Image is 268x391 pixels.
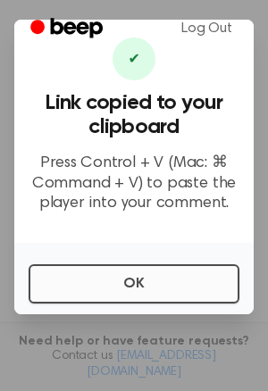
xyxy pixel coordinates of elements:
button: OK [29,264,239,304]
p: Press Control + V (Mac: ⌘ Command + V) to paste the player into your comment. [29,154,239,214]
a: Beep [18,12,119,46]
a: Log Out [163,7,250,50]
div: ✔ [113,37,155,80]
h3: Link copied to your clipboard [29,91,239,139]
